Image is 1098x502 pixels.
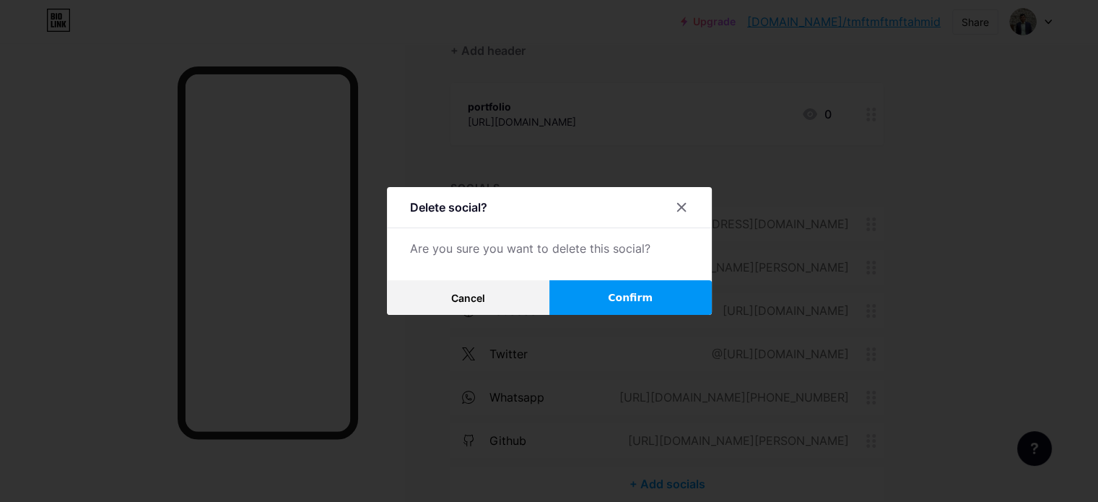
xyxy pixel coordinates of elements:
[549,280,712,315] button: Confirm
[410,199,487,216] div: Delete social?
[410,240,689,257] div: Are you sure you want to delete this social?
[387,280,549,315] button: Cancel
[451,292,485,304] span: Cancel
[608,290,653,306] span: Confirm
